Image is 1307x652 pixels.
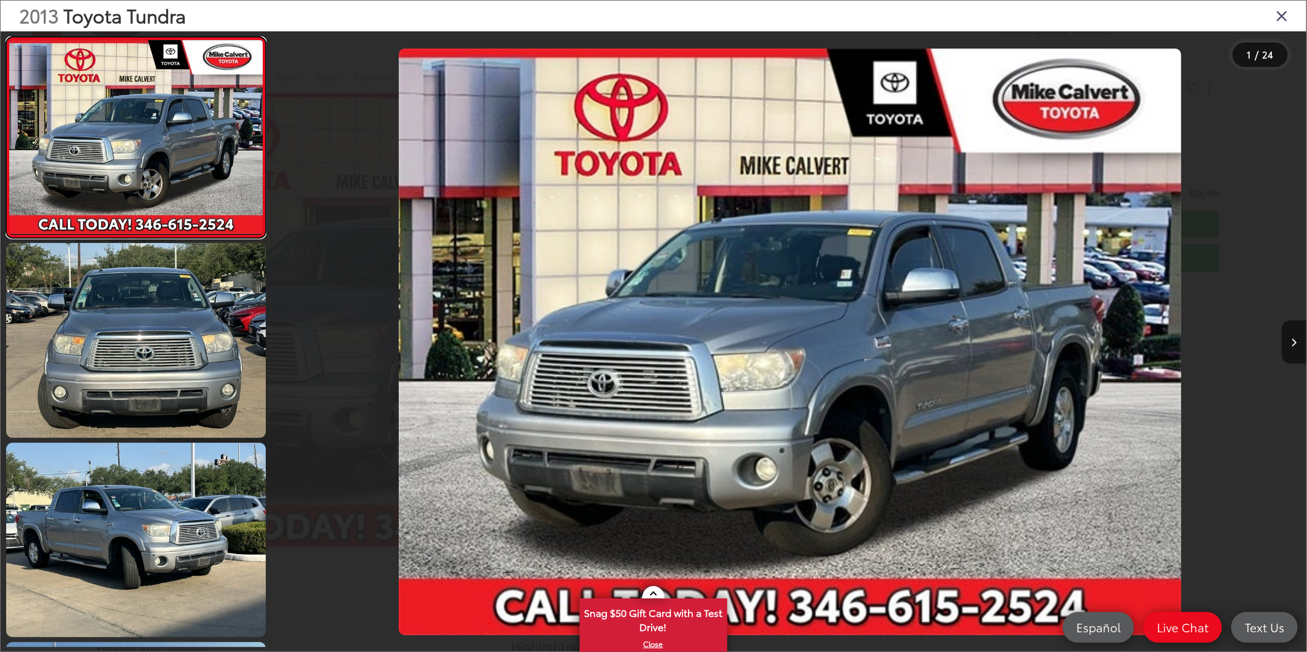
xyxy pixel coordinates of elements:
span: 2013 [19,2,58,28]
span: 1 [1247,47,1252,61]
span: Snag $50 Gift Card with a Test Drive! [581,600,726,637]
span: Live Chat [1151,619,1215,635]
a: Text Us [1231,612,1298,643]
span: / [1254,50,1260,59]
div: 2013 Toyota Tundra Platinum 5.7L V8 0 [274,49,1306,635]
a: Live Chat [1143,612,1222,643]
span: Español [1070,619,1127,635]
span: 24 [1263,47,1274,61]
button: Next image [1282,320,1306,364]
img: 2013 Toyota Tundra Platinum 5.7L V8 [4,440,269,639]
span: Toyota Tundra [63,2,186,28]
i: Close gallery [1276,7,1288,23]
a: Español [1063,612,1134,643]
img: 2013 Toyota Tundra Platinum 5.7L V8 [4,241,269,440]
span: Text Us [1239,619,1290,635]
img: 2013 Toyota Tundra Platinum 5.7L V8 [399,49,1181,635]
img: 2013 Toyota Tundra Platinum 5.7L V8 [7,41,266,234]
